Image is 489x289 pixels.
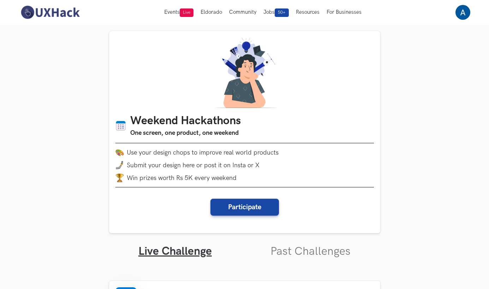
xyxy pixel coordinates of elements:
img: UXHack-logo.png [19,5,82,20]
li: Use your design chops to improve real world products [115,148,374,157]
h3: One screen, one product, one weekend [130,128,241,138]
button: Participate [210,199,279,216]
img: trophy.png [115,174,124,182]
h1: Weekend Hackathons [130,114,241,128]
span: Submit your design here or post it on Insta or X [127,162,260,169]
li: Win prizes worth Rs 5K every weekend [115,174,374,182]
span: 50+ [275,8,289,17]
a: Live Challenge [138,245,212,258]
img: A designer thinking [211,37,279,108]
ul: Tabs Interface [109,233,380,258]
span: Live [180,8,193,17]
img: Calendar icon [115,120,126,131]
a: Past Challenges [270,245,351,258]
img: palette.png [115,148,124,157]
img: Your profile pic [455,5,470,20]
img: mobile-in-hand.png [115,161,124,169]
